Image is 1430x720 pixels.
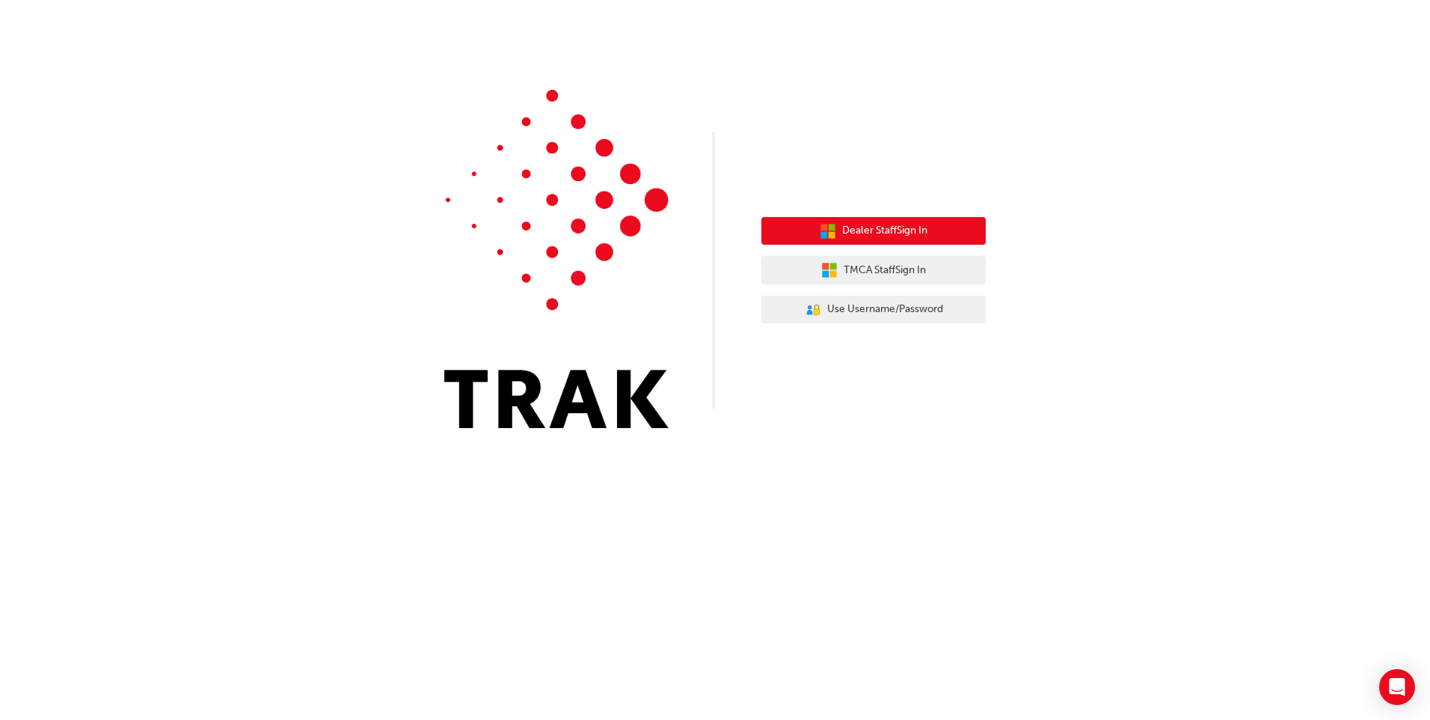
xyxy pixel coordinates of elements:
[761,296,986,324] button: Use Username/Password
[842,222,927,240] span: Dealer Staff Sign In
[844,262,926,279] span: TMCA Staff Sign In
[761,256,986,284] button: TMCA StaffSign In
[1379,669,1415,705] div: Open Intercom Messenger
[444,90,669,428] img: Trak
[761,217,986,245] button: Dealer StaffSign In
[827,301,943,318] span: Use Username/Password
